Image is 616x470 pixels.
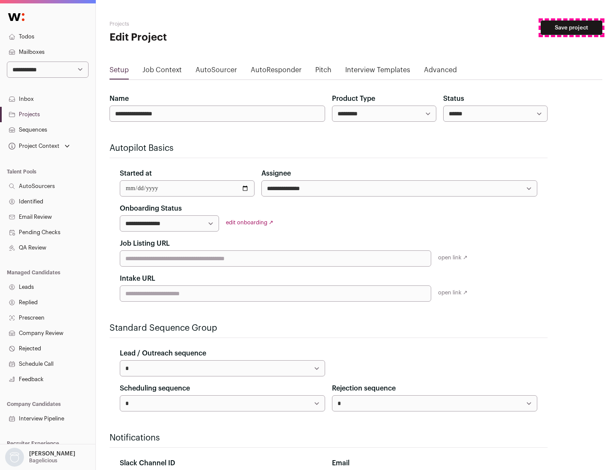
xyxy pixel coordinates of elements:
[226,220,273,225] a: edit onboarding ↗
[110,94,129,104] label: Name
[120,348,206,358] label: Lead / Outreach sequence
[7,140,71,152] button: Open dropdown
[261,168,291,179] label: Assignee
[110,432,548,444] h2: Notifications
[120,203,182,214] label: Onboarding Status
[29,450,75,457] p: [PERSON_NAME]
[3,9,29,26] img: Wellfound
[110,31,274,44] h1: Edit Project
[110,322,548,334] h2: Standard Sequence Group
[424,65,457,79] a: Advanced
[120,273,155,284] label: Intake URL
[443,94,464,104] label: Status
[142,65,182,79] a: Job Context
[7,143,59,150] div: Project Context
[120,238,170,249] label: Job Listing URL
[110,65,129,79] a: Setup
[345,65,410,79] a: Interview Templates
[110,142,548,154] h2: Autopilot Basics
[195,65,237,79] a: AutoSourcer
[541,21,602,35] button: Save project
[120,383,190,394] label: Scheduling sequence
[332,383,396,394] label: Rejection sequence
[332,458,537,468] div: Email
[29,457,57,464] p: Bagelicious
[251,65,302,79] a: AutoResponder
[120,168,152,179] label: Started at
[332,94,375,104] label: Product Type
[110,21,274,27] h2: Projects
[5,448,24,467] img: nopic.png
[120,458,175,468] label: Slack Channel ID
[3,448,77,467] button: Open dropdown
[315,65,332,79] a: Pitch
